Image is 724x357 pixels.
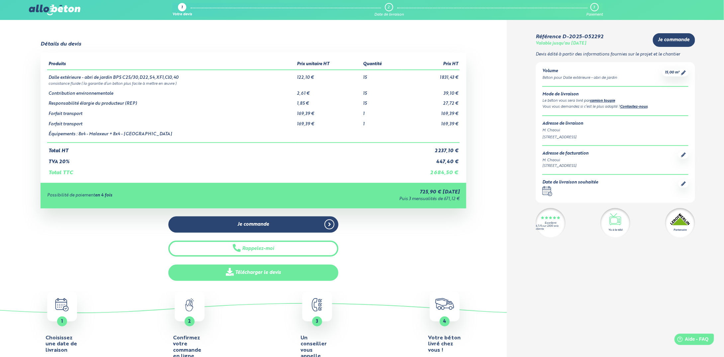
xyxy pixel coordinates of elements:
td: 2,61 € [296,86,362,96]
td: Dalle extérieure - abri de jardin BPS C25/30,D22,S4,XF1,Cl0,40 [47,70,296,80]
th: Prix unitaire HT [296,59,362,70]
div: [STREET_ADDRESS] [542,135,688,140]
td: 447,40 € [402,154,459,165]
div: Paiement [586,13,603,17]
a: Contactez-nous [620,105,648,109]
td: 1 [362,117,402,127]
div: Adresse de livraison [542,121,688,126]
div: Puis 3 mensualités de 671,12 € [261,197,460,202]
div: [STREET_ADDRESS] [542,163,588,169]
th: Quantité [362,59,402,70]
h4: Choisissez une date de livraison [45,335,79,353]
td: 1 [362,106,402,117]
a: 3 Paiement [586,3,603,17]
a: camion toupie [590,99,615,103]
div: Détails du devis [41,41,81,47]
td: 2 237,10 € [402,143,459,154]
div: M. Chaoui [542,128,688,133]
td: 1 831,43 € [402,70,459,80]
iframe: Help widget launcher [665,331,717,350]
a: 1 Votre devis [172,3,192,17]
div: 1 [181,6,183,10]
td: 15 [362,96,402,106]
div: Béton pour Dalle extérieure - abri de jardin [542,75,617,81]
a: Je commande [653,33,695,47]
div: Volume [542,69,617,74]
div: Adresse de facturation [542,151,588,156]
button: Rappelez-moi [168,241,339,257]
p: Devis édité à partir des informations fournies sur le projet et le chantier [536,52,695,57]
td: Total HT [47,143,402,154]
th: Produits [47,59,296,70]
div: M. Chaoui [542,158,588,163]
td: Responsabilité élargie du producteur (REP) [47,96,296,106]
td: 1,85 € [296,96,362,106]
th: Prix HT [402,59,459,70]
div: Référence D-2025-052292 [536,34,603,40]
a: Je commande [168,216,339,233]
img: truck.c7a9816ed8b9b1312949.png [435,298,454,310]
td: 169,39 € [402,106,459,117]
div: Valable jusqu'au [DATE] [536,41,586,46]
td: Équipements : 8x4 - Malaxeur + 8x4 - [GEOGRAPHIC_DATA] [47,127,296,143]
div: Excellent [545,222,557,225]
div: 4.7/5 sur 2300 avis clients [536,225,566,231]
div: 725,90 € [DATE] [261,189,460,195]
span: 4 [443,319,446,324]
div: Votre devis [172,13,192,17]
div: Vu à la télé [608,228,622,232]
td: Total TTC [47,165,402,176]
div: 3 [593,5,595,10]
span: Je commande [658,37,690,43]
td: 2 684,50 € [402,165,459,176]
div: Vous vous demandez si c’est le plus adapté ? . [542,104,688,110]
td: 169,39 € [402,117,459,127]
td: Forfait transport [47,117,296,127]
span: 3 [316,319,318,324]
span: 2 [188,319,191,324]
td: Contribution environnementale [47,86,296,96]
td: Forfait transport [47,106,296,117]
div: 2 [388,5,390,10]
strong: en 4 fois [95,193,112,197]
h4: Votre béton livré chez vous ! [428,335,461,353]
td: 27,72 € [402,96,459,106]
a: Télécharger le devis [168,265,339,281]
td: 39,10 € [402,86,459,96]
td: 15 [362,70,402,80]
span: 1 [61,319,63,324]
td: TVA 20% [47,154,402,165]
td: 169,39 € [296,106,362,117]
div: Date de livraison [374,13,404,17]
span: Je commande [237,222,269,227]
div: Le béton vous sera livré par [542,98,688,104]
img: allobéton [29,5,80,15]
td: consistance fluide ( la garantie d’un béton plus facile à mettre en œuvre ) [47,80,460,86]
a: 2 Date de livraison [374,3,404,17]
div: Date de livraison souhaitée [542,180,598,185]
div: Partenaire [674,228,686,232]
td: 122,10 € [296,70,362,80]
div: Possibilité de paiement [47,193,261,198]
td: 169,39 € [296,117,362,127]
div: Mode de livraison [542,92,688,97]
td: 15 [362,86,402,96]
